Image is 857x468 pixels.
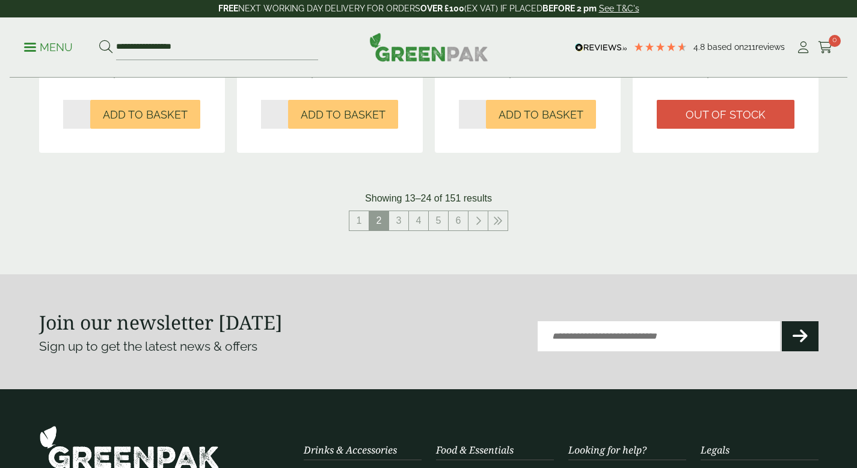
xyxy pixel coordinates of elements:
a: 5 [429,211,448,230]
span: Price per unit: [682,68,742,78]
span: Add to Basket [499,108,583,122]
strong: Join our newsletter [DATE] [39,309,283,335]
a: 3 [389,211,408,230]
a: Out of stock [657,100,794,129]
a: 0 [818,38,833,57]
span: 211 [744,42,755,52]
span: Add to Basket [103,108,188,122]
span: Out of stock [686,108,766,122]
span: Based on [707,42,744,52]
span: £0.05 [547,68,571,78]
i: My Account [796,42,811,54]
span: £0.07 [349,68,373,78]
p: Showing 13–24 of 151 results [365,191,492,206]
div: 4.79 Stars [633,42,687,52]
span: 2 [369,211,389,230]
span: Price per unit: [88,68,148,78]
strong: BEFORE 2 pm [542,4,597,13]
span: Price per unit: [484,68,544,78]
span: £0.12 [151,68,175,78]
img: GreenPak Supplies [369,32,488,61]
button: Add to Basket [90,100,200,129]
a: See T&C's [599,4,639,13]
p: Menu [24,40,73,55]
p: Sign up to get the latest news & offers [39,337,390,356]
span: reviews [755,42,785,52]
a: 4 [409,211,428,230]
span: 4.8 [693,42,707,52]
button: Add to Basket [486,100,596,129]
img: REVIEWS.io [575,43,627,52]
i: Cart [818,42,833,54]
span: Price per unit: [286,68,346,78]
strong: OVER £100 [420,4,464,13]
strong: FREE [218,4,238,13]
a: 1 [349,211,369,230]
span: 0 [829,35,841,47]
span: Add to Basket [301,108,385,122]
a: Menu [24,40,73,52]
a: 6 [449,211,468,230]
button: Add to Basket [288,100,398,129]
span: £0.05 [745,68,769,78]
